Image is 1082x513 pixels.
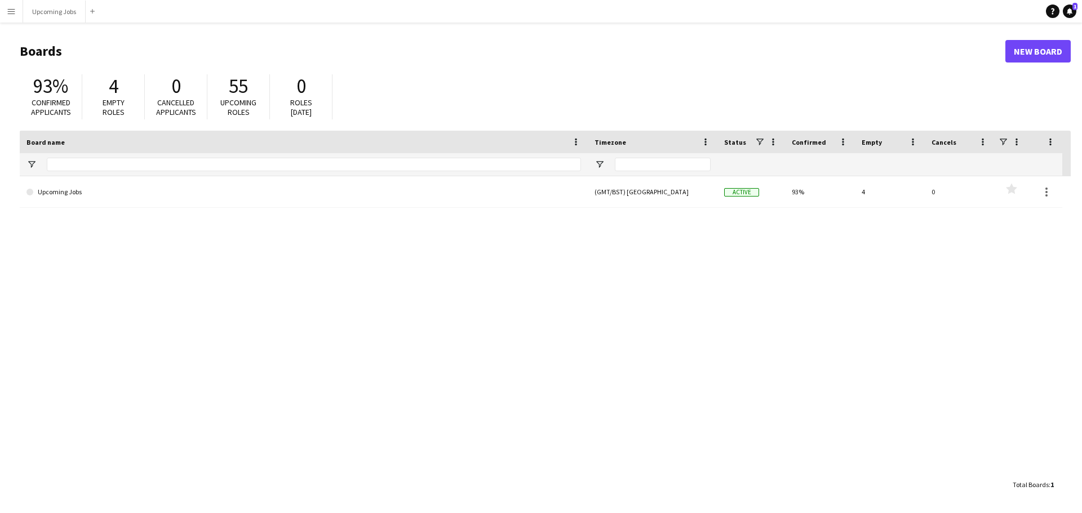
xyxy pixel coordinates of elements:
span: Cancelled applicants [156,97,196,117]
div: 0 [925,176,995,207]
a: 1 [1063,5,1076,18]
div: (GMT/BST) [GEOGRAPHIC_DATA] [588,176,717,207]
span: Cancels [932,138,956,146]
a: Upcoming Jobs [26,176,581,208]
input: Board name Filter Input [47,158,581,171]
span: Board name [26,138,65,146]
span: Upcoming roles [220,97,256,117]
span: Total Boards [1013,480,1049,489]
div: 93% [785,176,855,207]
div: 4 [855,176,925,207]
span: 93% [33,74,68,99]
span: Confirmed applicants [31,97,71,117]
a: New Board [1005,40,1071,63]
span: Empty roles [103,97,125,117]
span: Roles [DATE] [290,97,312,117]
div: : [1013,474,1054,496]
span: Empty [862,138,882,146]
span: Status [724,138,746,146]
input: Timezone Filter Input [615,158,711,171]
span: Timezone [595,138,626,146]
span: Active [724,188,759,197]
button: Upcoming Jobs [23,1,86,23]
span: 1 [1072,3,1077,10]
span: 0 [171,74,181,99]
button: Open Filter Menu [26,159,37,169]
h1: Boards [20,43,1005,60]
span: Confirmed [792,138,826,146]
span: 55 [229,74,248,99]
span: 1 [1050,480,1054,489]
span: 0 [296,74,306,99]
span: 4 [109,74,118,99]
button: Open Filter Menu [595,159,605,169]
